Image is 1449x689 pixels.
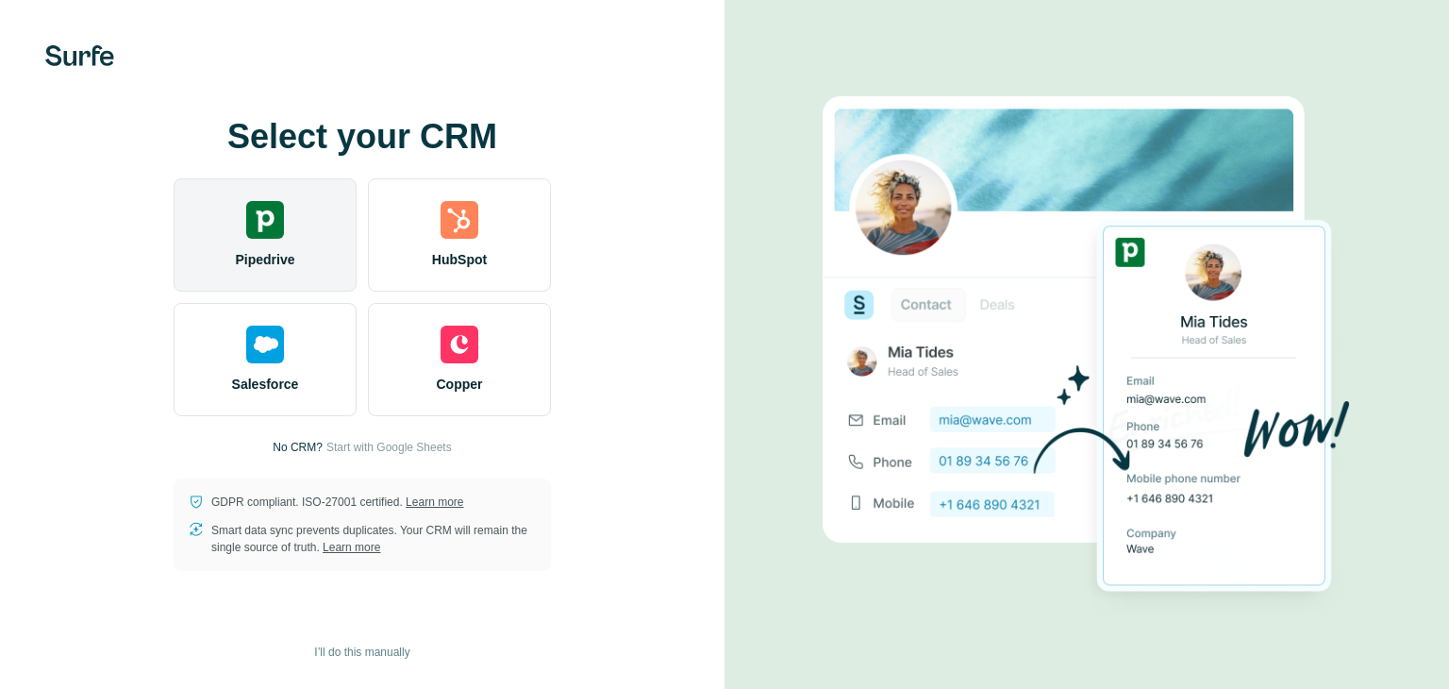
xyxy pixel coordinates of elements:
[323,541,380,554] a: Learn more
[437,375,483,394] span: Copper
[823,64,1351,625] img: PIPEDRIVE image
[314,644,409,661] span: I’ll do this manually
[211,522,536,556] p: Smart data sync prevents duplicates. Your CRM will remain the single source of truth.
[232,375,299,394] span: Salesforce
[235,250,294,269] span: Pipedrive
[45,45,114,66] img: Surfe's logo
[211,494,463,511] p: GDPR compliant. ISO-27001 certified.
[432,250,487,269] span: HubSpot
[273,439,323,456] p: No CRM?
[246,326,284,363] img: salesforce's logo
[441,201,478,239] img: hubspot's logo
[326,439,452,456] button: Start with Google Sheets
[301,638,423,666] button: I’ll do this manually
[174,118,551,156] h1: Select your CRM
[441,326,478,363] img: copper's logo
[406,496,463,509] a: Learn more
[246,201,284,239] img: pipedrive's logo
